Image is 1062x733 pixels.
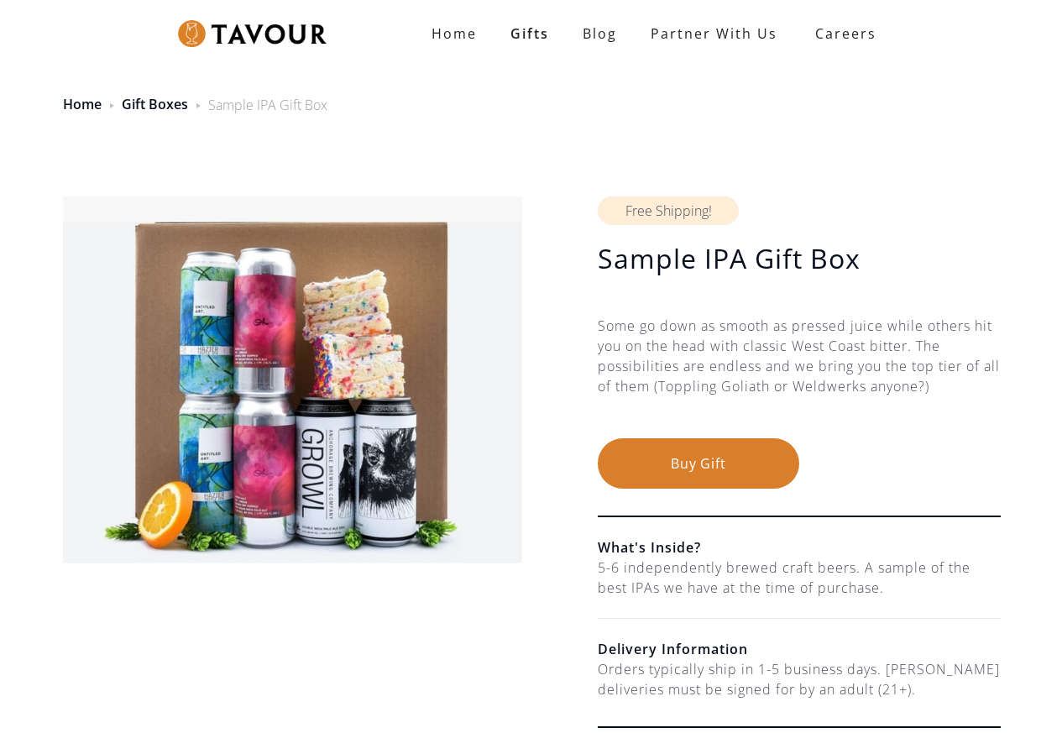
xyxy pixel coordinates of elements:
a: Home [63,95,102,113]
button: Buy Gift [598,438,799,489]
strong: Home [432,24,477,43]
div: Some go down as smooth as pressed juice while others hit you on the head with classic West Coast ... [598,316,1001,438]
a: Blog [566,17,634,50]
a: partner with us [634,17,794,50]
div: Sample IPA Gift Box [208,95,327,115]
a: Gifts [494,17,566,50]
h1: Sample IPA Gift Box [598,242,1001,275]
div: 5-6 independently brewed craft beers. A sample of the best IPAs we have at the time of purchase. [598,558,1001,598]
a: Gift Boxes [122,95,188,113]
div: Orders typically ship in 1-5 business days. [PERSON_NAME] deliveries must be signed for by an adu... [598,659,1001,699]
a: Careers [794,10,889,57]
a: Home [415,17,494,50]
strong: Careers [815,17,876,50]
h6: What's Inside? [598,537,1001,558]
h6: Delivery Information [598,639,1001,659]
div: Free Shipping! [598,196,739,225]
